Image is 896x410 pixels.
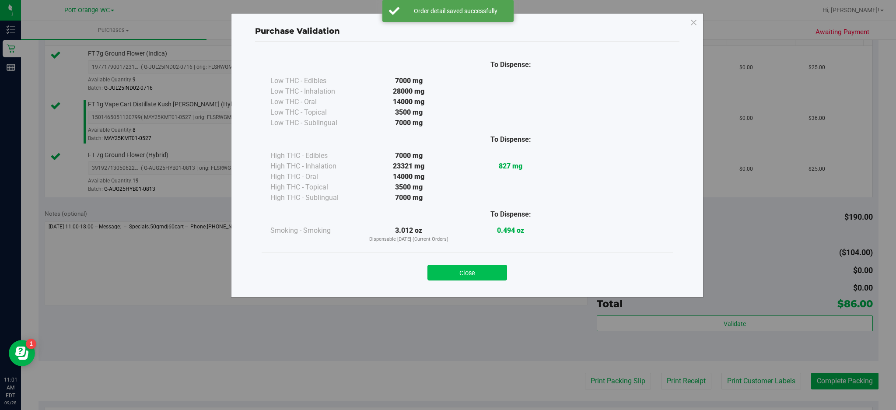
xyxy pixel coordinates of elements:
[270,118,358,128] div: Low THC - Sublingual
[9,340,35,366] iframe: Resource center
[270,225,358,236] div: Smoking - Smoking
[358,76,460,86] div: 7000 mg
[270,76,358,86] div: Low THC - Edibles
[358,118,460,128] div: 7000 mg
[358,193,460,203] div: 7000 mg
[270,86,358,97] div: Low THC - Inhalation
[358,86,460,97] div: 28000 mg
[358,172,460,182] div: 14000 mg
[460,134,562,145] div: To Dispense:
[358,151,460,161] div: 7000 mg
[358,107,460,118] div: 3500 mg
[255,26,340,36] span: Purchase Validation
[358,97,460,107] div: 14000 mg
[427,265,507,280] button: Close
[270,97,358,107] div: Low THC - Oral
[460,60,562,70] div: To Dispense:
[26,339,36,349] iframe: Resource center unread badge
[270,172,358,182] div: High THC - Oral
[497,226,524,235] strong: 0.494 oz
[358,236,460,243] p: Dispensable [DATE] (Current Orders)
[270,151,358,161] div: High THC - Edibles
[404,7,507,15] div: Order detail saved successfully
[270,182,358,193] div: High THC - Topical
[358,161,460,172] div: 23321 mg
[358,225,460,243] div: 3.012 oz
[460,209,562,220] div: To Dispense:
[270,107,358,118] div: Low THC - Topical
[270,161,358,172] div: High THC - Inhalation
[358,182,460,193] div: 3500 mg
[499,162,522,170] strong: 827 mg
[270,193,358,203] div: High THC - Sublingual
